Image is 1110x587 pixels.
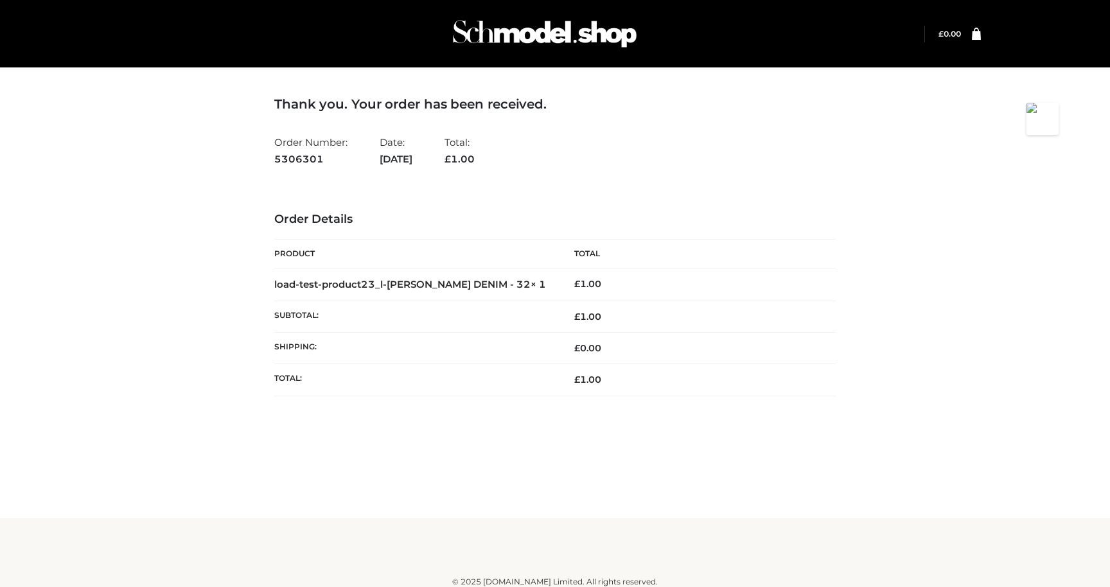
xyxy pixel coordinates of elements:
span: £ [938,29,944,39]
h3: Order Details [274,213,836,227]
th: Product [274,240,555,268]
bdi: 0.00 [574,342,601,354]
a: £0.00 [938,29,961,39]
bdi: 1.00 [574,278,601,290]
span: £ [574,342,580,354]
strong: 5306301 [274,151,348,168]
strong: load-test-product23_l-[PERSON_NAME] DENIM - 32 [274,278,546,290]
span: 1.00 [574,374,601,385]
li: Date: [380,131,412,170]
strong: [DATE] [380,151,412,168]
span: 1.00 [445,153,475,165]
th: Total [555,240,836,268]
li: Total: [445,131,475,170]
img: Schmodel Admin 964 [448,8,641,59]
span: £ [574,278,580,290]
bdi: 0.00 [938,29,961,39]
span: 1.00 [574,311,601,322]
strong: × 1 [531,278,546,290]
th: Total: [274,364,555,396]
th: Subtotal: [274,301,555,332]
li: Order Number: [274,131,348,170]
span: £ [445,153,451,165]
th: Shipping: [274,333,555,364]
span: £ [574,374,580,385]
span: £ [574,311,580,322]
h3: Thank you. Your order has been received. [274,96,836,112]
